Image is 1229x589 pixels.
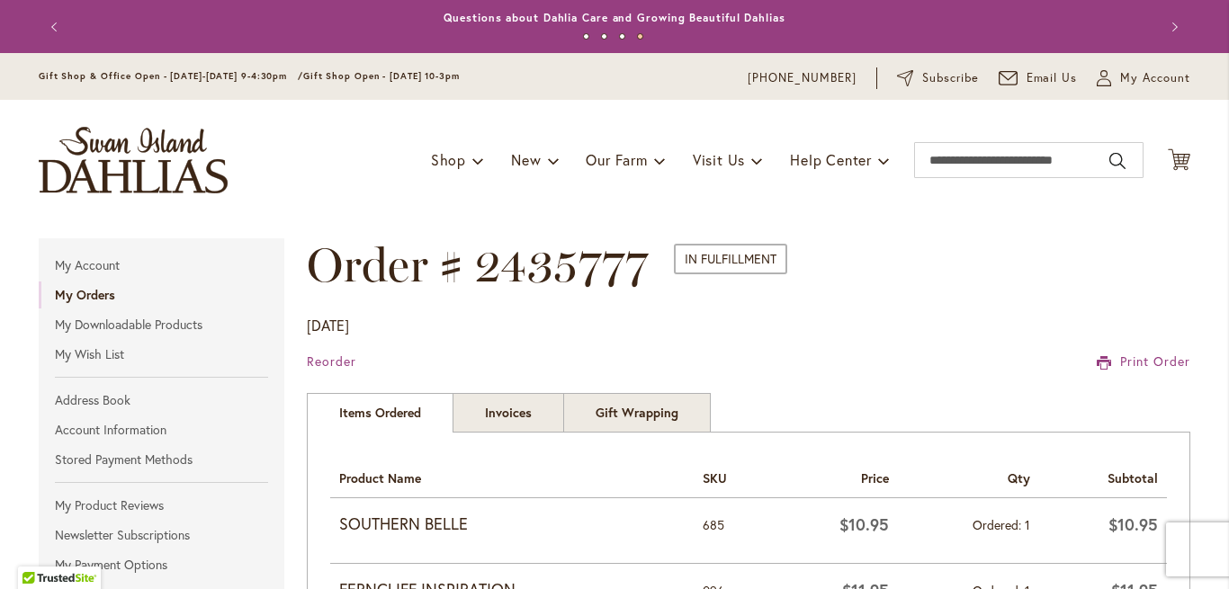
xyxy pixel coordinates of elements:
a: My Account [39,252,284,279]
a: Stored Payment Methods [39,446,284,473]
td: 685 [694,498,773,563]
a: My Product Reviews [39,492,284,519]
span: [DATE] [307,316,349,335]
span: $10.95 [839,513,889,535]
span: Gift Shop & Office Open - [DATE]-[DATE] 9-4:30pm / [39,70,303,82]
a: Print Order [1097,353,1190,370]
a: Subscribe [897,69,979,87]
button: My Account [1097,69,1190,87]
span: Help Center [790,150,872,169]
span: Order # 2435777 [307,236,648,293]
span: My Account [1120,69,1190,87]
a: Invoices [453,393,564,433]
a: My Orders [39,281,284,308]
a: Email Us [999,69,1078,87]
button: 1 of 4 [583,33,589,40]
span: Ordered [973,516,1025,533]
span: Shop [431,150,466,169]
a: My Wish List [39,341,284,368]
button: 2 of 4 [601,33,607,40]
span: $10.95 [1108,513,1158,535]
span: Gift Shop Open - [DATE] 10-3pm [303,70,460,82]
span: Our Farm [586,150,647,169]
span: Print Order [1120,353,1190,370]
th: Product Name [330,455,693,498]
th: Subtotal [1039,455,1167,498]
th: Price [772,455,898,498]
a: Questions about Dahlia Care and Growing Beautiful Dahlias [444,11,785,24]
span: In Fulfillment [674,244,787,274]
span: 1 [1025,516,1030,533]
a: Address Book [39,387,284,414]
iframe: Launch Accessibility Center [13,525,64,576]
span: Subscribe [922,69,979,87]
span: Email Us [1027,69,1078,87]
a: Reorder [307,353,356,370]
button: 4 of 4 [637,33,643,40]
a: Gift Wrapping [563,393,711,433]
a: [PHONE_NUMBER] [748,69,857,87]
a: store logo [39,127,228,193]
strong: Items Ordered [307,393,453,433]
button: Next [1154,9,1190,45]
a: Account Information [39,416,284,443]
button: Previous [39,9,75,45]
button: 3 of 4 [619,33,625,40]
strong: My Orders [55,286,115,303]
th: SKU [694,455,773,498]
a: Newsletter Subscriptions [39,522,284,549]
a: My Downloadable Products [39,311,284,338]
a: My Payment Options [39,551,284,578]
th: Qty [898,455,1039,498]
span: Visit Us [693,150,745,169]
strong: SOUTHERN BELLE [339,513,684,536]
span: New [511,150,541,169]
